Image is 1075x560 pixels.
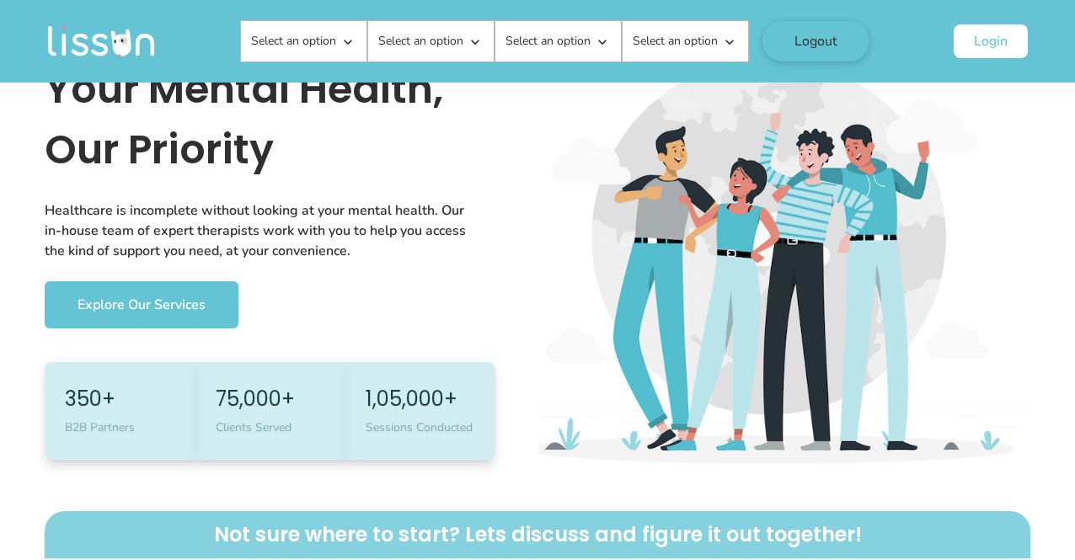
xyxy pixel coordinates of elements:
[45,281,238,328] a: Explore Our Services
[65,419,191,436] p: B2B Partners
[65,386,191,413] h4: 350+
[47,26,155,56] img: Lissun
[45,511,1030,558] h4: Not sure where to start? Lets discuss and figure it out together!
[378,33,463,50] p: Select an option
[45,180,483,281] p: Healthcare is incomplete without looking at your mental health. Our in-house team of expert thera...
[539,13,1030,465] img: image
[251,33,336,50] p: Select an option
[216,419,342,436] p: Clients Served
[633,33,718,50] p: Select an option
[366,419,492,436] p: Sessions Conducted
[45,59,495,180] h1: Your Mental Health, Our Priority
[762,21,869,61] button: Logout
[954,24,1028,58] button: Login
[366,386,492,413] h4: 1,05,000+
[505,33,591,50] p: Select an option
[216,386,342,413] h4: 75,000+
